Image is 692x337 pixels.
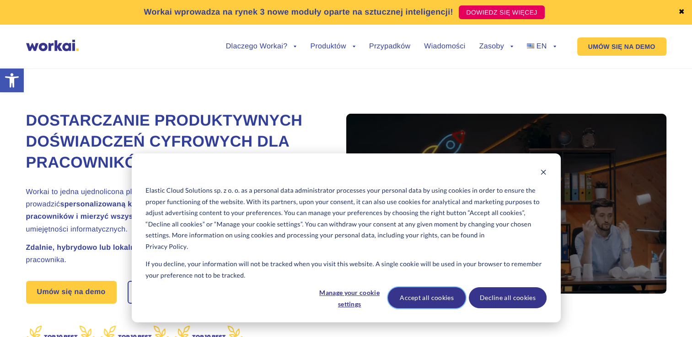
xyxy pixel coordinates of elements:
[479,43,513,50] a: Zasoby
[226,43,297,50] a: Dlaczego Workai?
[187,241,188,253] font: .
[145,241,187,253] a: Privacy Policy
[536,42,547,50] span: EN
[26,242,323,266] h2: – w Workai dzieje się świetne cyfrowe doświadczenie pracownika.
[678,9,685,16] a: ✖
[129,282,296,303] a: Rozpocznij bezpłatnie30-dniowyproces
[388,287,466,308] button: Accept all cookies
[424,43,465,50] a: Wiadomości
[26,244,142,252] strong: Zdalnie, hybrydowo lub lokalnie
[369,43,410,50] a: Przypadków
[310,43,355,50] a: Produktów
[132,153,561,322] div: Cookie banner
[145,258,546,281] p: If you decline, your information will not be tracked when you visit this website. A single cookie...
[145,185,546,241] font: Elastic Cloud Solutions sp. z o. o. as a personal data administrator processes your personal data...
[26,111,323,174] h1: Dostarczanie produktywnych doświadczeń cyfrowych dla pracowników
[144,6,453,18] p: Workai wprowadza na rynek 3 nowe moduły oparte na sztucznej inteligencji!
[469,287,547,308] button: Decline all cookies
[26,186,323,236] h2: Workai to jedna ujednolicona platforma komunikacyjna, która pomaga prowadzić – bez konieczności p...
[314,287,385,308] button: Manage your cookie settings
[459,5,544,19] a: DOWIEDZ SIĘ WIĘCEJ
[346,114,666,294] div: Play video
[577,37,666,56] a: UMÓW SIĘ NA DEMO
[540,168,547,179] button: Dismiss cookie banner
[26,281,117,304] a: Umów się na demo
